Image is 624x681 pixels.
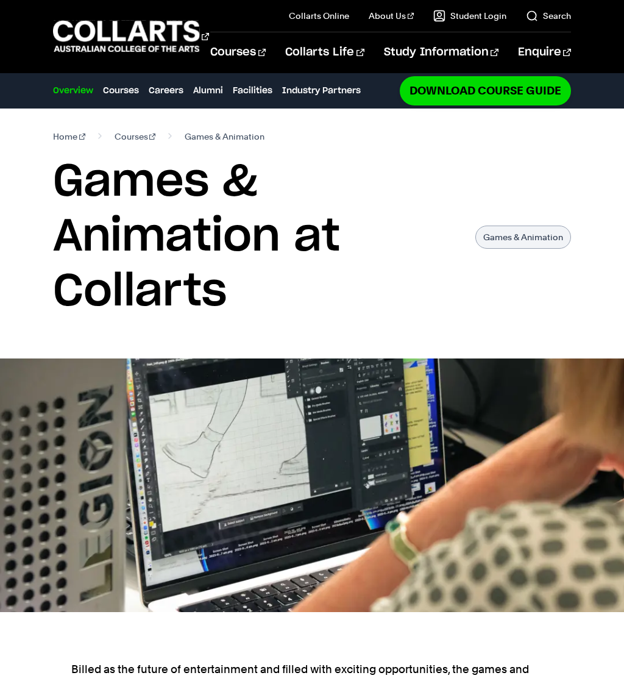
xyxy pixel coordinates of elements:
a: Enquire [518,32,571,73]
a: Courses [115,128,156,145]
a: Home [53,128,85,145]
a: Courses [103,84,139,98]
a: About Us [369,10,414,22]
a: Search [526,10,571,22]
a: Study Information [384,32,498,73]
div: Go to homepage [53,19,180,54]
a: Collarts Online [289,10,349,22]
a: Student Login [433,10,506,22]
a: Overview [53,84,93,98]
a: Careers [149,84,183,98]
a: Download Course Guide [400,76,571,105]
a: Courses [210,32,266,73]
a: Collarts Life [285,32,364,73]
a: Industry Partners [282,84,361,98]
p: Games & Animation [475,226,571,249]
h1: Games & Animation at Collarts [53,155,463,319]
a: Facilities [233,84,272,98]
span: Games & Animation [185,128,264,145]
a: Alumni [193,84,223,98]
